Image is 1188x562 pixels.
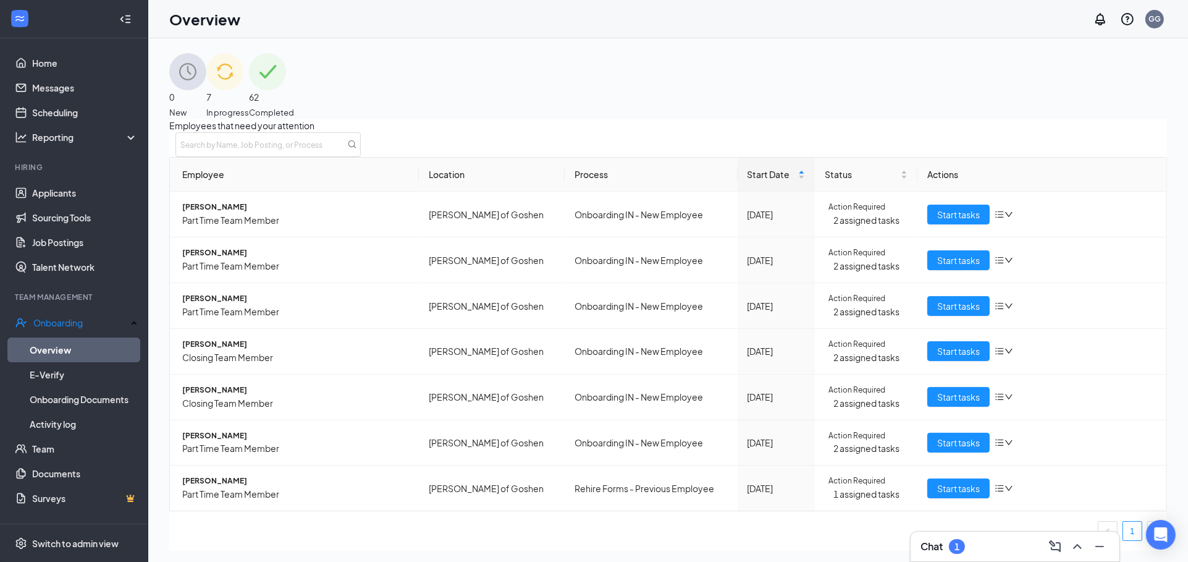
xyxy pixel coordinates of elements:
[182,339,409,351] span: [PERSON_NAME]
[419,420,565,466] td: [PERSON_NAME] of Goshen
[169,119,1167,132] span: Employees that need your attention
[182,259,409,273] span: Part Time Team Member
[419,283,565,329] td: [PERSON_NAME] of Goshen
[995,255,1005,265] span: bars
[32,230,138,255] a: Job Postings
[15,537,27,550] svg: Settings
[419,237,565,283] td: [PERSON_NAME] of Goshen
[1123,521,1142,541] li: 1
[748,299,806,313] div: [DATE]
[828,385,885,396] span: Action Required
[828,430,885,442] span: Action Required
[833,441,908,455] span: 2 assigned tasks
[182,293,409,305] span: [PERSON_NAME]
[828,247,885,259] span: Action Required
[927,387,990,407] button: Start tasks
[32,205,138,230] a: Sourcing Tools
[1098,521,1118,541] button: left
[1093,12,1108,27] svg: Notifications
[169,9,240,30] h1: Overview
[182,430,409,442] span: [PERSON_NAME]
[182,475,409,487] span: [PERSON_NAME]
[748,344,806,358] div: [DATE]
[32,51,138,75] a: Home
[32,255,138,279] a: Talent Network
[30,362,138,387] a: E-Verify
[937,299,980,313] span: Start tasks
[419,329,565,375] td: [PERSON_NAME] of Goshen
[15,292,135,302] div: Team Management
[565,329,737,375] td: Onboarding IN - New Employee
[30,387,138,412] a: Onboarding Documents
[419,158,565,192] th: Location
[32,537,119,550] div: Switch to admin view
[748,390,806,404] div: [DATE]
[32,486,138,511] a: SurveysCrown
[917,158,1166,192] th: Actions
[419,192,565,237] td: [PERSON_NAME] of Goshen
[30,338,138,362] a: Overview
[995,392,1005,402] span: bars
[995,301,1005,311] span: bars
[1123,522,1142,540] a: 1
[937,253,980,267] span: Start tasks
[1068,537,1087,556] button: ChevronUp
[565,283,737,329] td: Onboarding IN - New Employee
[748,168,796,181] span: Start Date
[249,106,294,119] span: Completed
[182,351,409,364] span: Closing Team Member
[927,433,990,453] button: Start tasks
[182,441,409,455] span: Part Time Team Member
[182,213,409,227] span: Part Time Team Member
[833,351,908,364] span: 2 assigned tasks
[1048,539,1063,554] svg: ComposeMessage
[954,542,959,552] div: 1
[927,479,990,498] button: Start tasks
[833,259,908,273] span: 2 assigned tasks
[565,375,737,420] td: Onboarding IN - New Employee
[815,158,917,192] th: Status
[32,461,138,486] a: Documents
[833,487,908,501] span: 1 assigned tasks
[1098,521,1118,541] li: Previous Page
[828,202,885,213] span: Action Required
[182,202,409,213] span: [PERSON_NAME]
[182,385,409,396] span: [PERSON_NAME]
[1005,347,1013,356] span: down
[565,192,737,237] td: Onboarding IN - New Employee
[927,341,990,361] button: Start tasks
[937,436,980,449] span: Start tasks
[206,90,249,104] span: 7
[30,412,138,436] a: Activity log
[249,90,294,104] span: 62
[32,100,138,125] a: Scheduling
[937,390,980,404] span: Start tasks
[1120,12,1135,27] svg: QuestionInfo
[419,466,565,511] td: [PERSON_NAME] of Goshen
[927,205,990,224] button: Start tasks
[419,375,565,420] td: [PERSON_NAME] of Goshen
[169,106,206,119] span: New
[937,482,980,495] span: Start tasks
[14,12,26,25] svg: WorkstreamLogo
[1005,256,1013,265] span: down
[32,131,138,143] div: Reporting
[32,181,138,205] a: Applicants
[1070,539,1085,554] svg: ChevronUp
[1005,210,1013,219] span: down
[169,90,206,104] span: 0
[182,305,409,318] span: Part Time Team Member
[1005,484,1013,493] span: down
[565,420,737,466] td: Onboarding IN - New Employee
[995,483,1005,493] span: bars
[1045,537,1065,556] button: ComposeMessage
[32,436,138,461] a: Team
[32,75,138,100] a: Messages
[748,482,806,495] div: [DATE]
[748,436,806,449] div: [DATE]
[565,158,737,192] th: Process
[1104,528,1111,535] span: left
[565,237,737,283] td: Onboarding IN - New Employee
[828,475,885,487] span: Action Required
[182,247,409,259] span: [PERSON_NAME]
